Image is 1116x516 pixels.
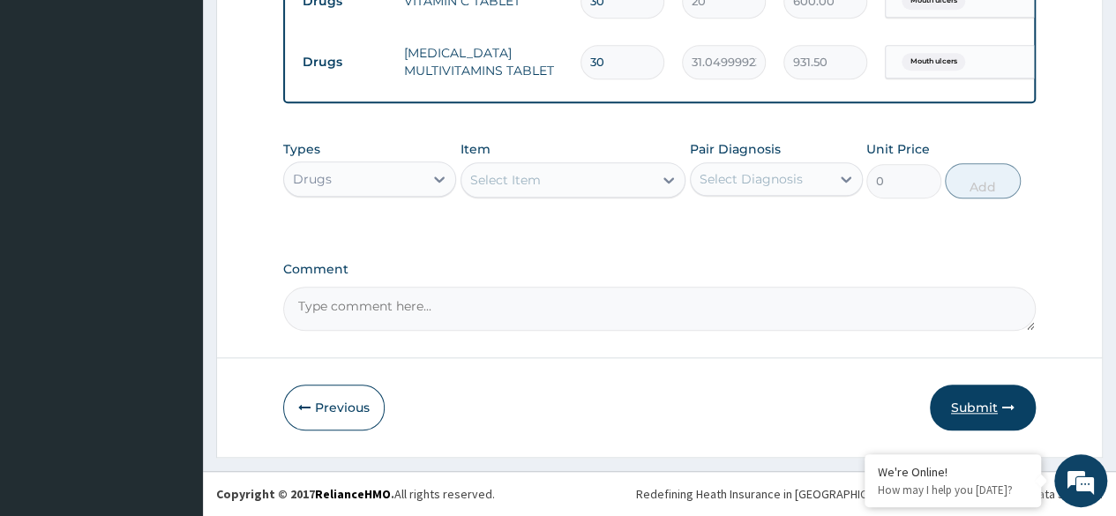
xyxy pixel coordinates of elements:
[866,140,930,158] label: Unit Price
[102,149,243,327] span: We're online!
[902,53,965,71] span: Mouth ulcers
[216,486,394,502] strong: Copyright © 2017 .
[203,471,1116,516] footer: All rights reserved.
[283,262,1036,277] label: Comment
[878,464,1028,480] div: We're Online!
[395,35,572,88] td: [MEDICAL_DATA] MULTIVITAMINS TABLET
[700,170,803,188] div: Select Diagnosis
[294,46,395,79] td: Drugs
[315,486,391,502] a: RelianceHMO
[930,385,1036,430] button: Submit
[690,140,781,158] label: Pair Diagnosis
[289,9,332,51] div: Minimize live chat window
[470,171,541,189] div: Select Item
[293,170,332,188] div: Drugs
[283,142,320,157] label: Types
[878,482,1028,497] p: How may I help you today?
[636,485,1103,503] div: Redefining Heath Insurance in [GEOGRAPHIC_DATA] using Telemedicine and Data Science!
[283,385,385,430] button: Previous
[945,163,1020,198] button: Add
[461,140,491,158] label: Item
[9,335,336,397] textarea: Type your message and hit 'Enter'
[92,99,296,122] div: Chat with us now
[33,88,71,132] img: d_794563401_company_1708531726252_794563401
